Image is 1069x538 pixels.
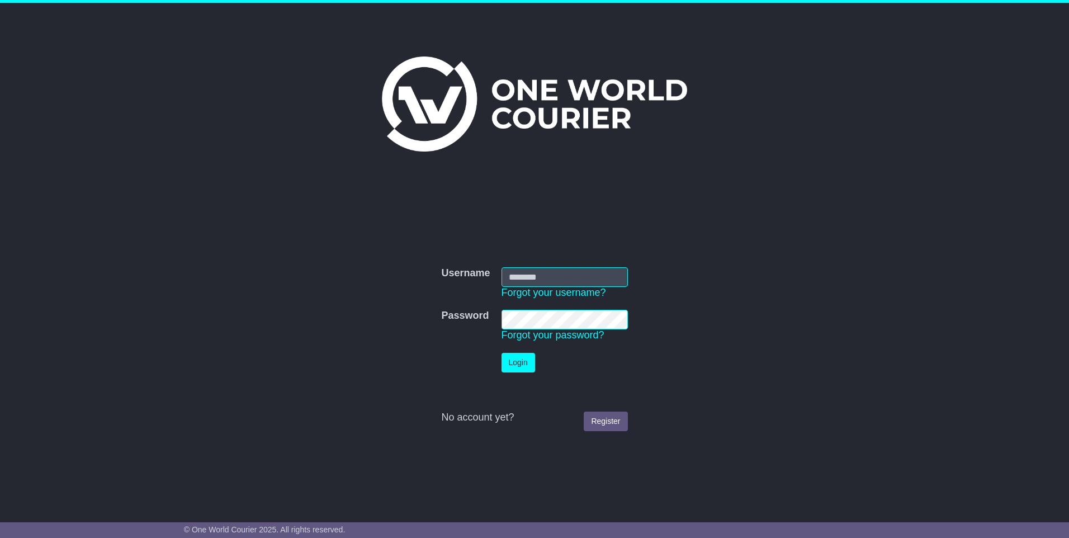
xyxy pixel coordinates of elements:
a: Forgot your username? [502,287,606,298]
a: Forgot your password? [502,329,604,341]
label: Username [441,267,490,280]
a: Register [584,412,627,431]
label: Password [441,310,489,322]
span: © One World Courier 2025. All rights reserved. [184,525,346,534]
img: One World [382,56,687,152]
div: No account yet? [441,412,627,424]
button: Login [502,353,535,372]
